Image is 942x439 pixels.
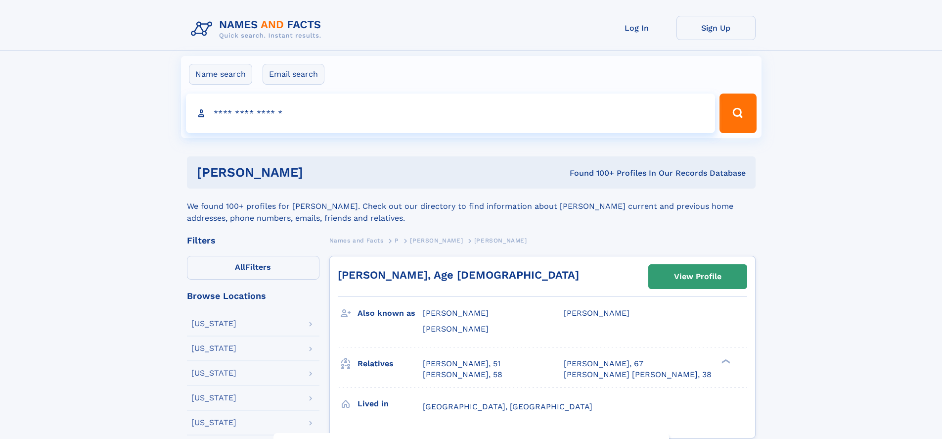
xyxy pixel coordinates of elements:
span: [PERSON_NAME] [410,237,463,244]
span: [PERSON_NAME] [564,308,629,318]
span: [PERSON_NAME] [423,308,489,318]
div: We found 100+ profiles for [PERSON_NAME]. Check out our directory to find information about [PERS... [187,189,756,224]
h3: Lived in [358,395,423,412]
h1: [PERSON_NAME] [197,166,437,179]
span: [PERSON_NAME] [474,237,527,244]
label: Name search [189,64,252,85]
h3: Also known as [358,305,423,322]
img: Logo Names and Facts [187,16,329,43]
a: Sign Up [676,16,756,40]
button: Search Button [719,94,756,133]
label: Email search [263,64,324,85]
div: [US_STATE] [191,419,236,427]
a: [PERSON_NAME], 51 [423,358,500,369]
a: View Profile [649,265,747,289]
input: search input [186,94,716,133]
div: View Profile [674,265,721,288]
a: Log In [597,16,676,40]
a: [PERSON_NAME] [410,234,463,246]
label: Filters [187,256,319,280]
a: Names and Facts [329,234,384,246]
a: [PERSON_NAME], Age [DEMOGRAPHIC_DATA] [338,269,579,281]
a: [PERSON_NAME] [PERSON_NAME], 38 [564,369,712,380]
div: [US_STATE] [191,394,236,402]
span: [GEOGRAPHIC_DATA], [GEOGRAPHIC_DATA] [423,402,592,411]
span: P [395,237,399,244]
div: [US_STATE] [191,369,236,377]
div: Browse Locations [187,292,319,300]
a: [PERSON_NAME], 58 [423,369,502,380]
div: Filters [187,236,319,245]
h3: Relatives [358,355,423,372]
a: [PERSON_NAME], 67 [564,358,643,369]
div: Found 100+ Profiles In Our Records Database [436,168,746,179]
div: ❯ [719,358,731,364]
span: All [235,262,245,272]
div: [US_STATE] [191,320,236,328]
span: [PERSON_NAME] [423,324,489,334]
a: P [395,234,399,246]
div: [US_STATE] [191,344,236,352]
